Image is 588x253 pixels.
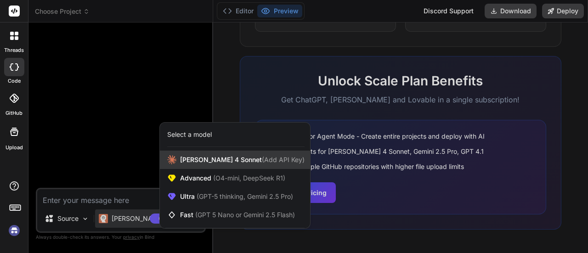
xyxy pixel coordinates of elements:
span: Advanced [180,174,285,183]
span: (Add API Key) [262,156,305,163]
label: GitHub [6,109,23,117]
span: Fast [180,210,295,219]
label: code [8,77,21,85]
img: signin [6,223,22,238]
label: threads [4,46,24,54]
span: Ultra [180,192,293,201]
span: [PERSON_NAME] 4 Sonnet [180,155,305,164]
label: Upload [6,144,23,152]
span: (O4-mini, DeepSeek R1) [211,174,285,182]
span: (GPT 5 Nano or Gemini 2.5 Flash) [195,211,295,219]
div: Select a model [167,130,212,139]
span: (GPT-5 thinking, Gemini 2.5 Pro) [195,192,293,200]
